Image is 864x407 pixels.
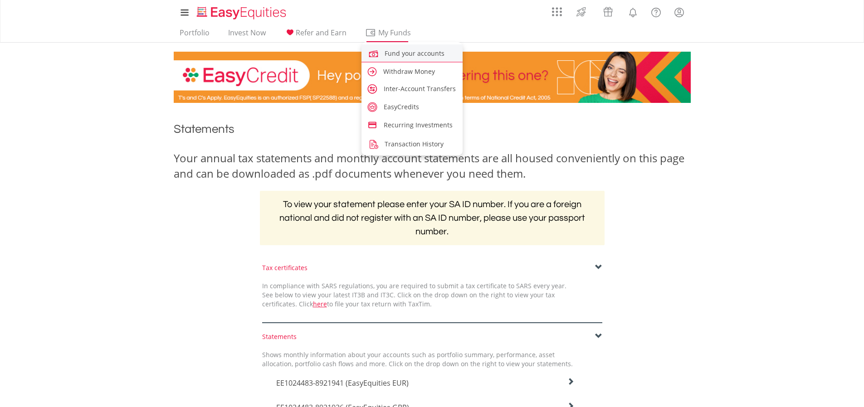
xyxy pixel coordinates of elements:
img: grid-menu-icon.svg [552,7,562,17]
a: Portfolio [176,28,213,42]
div: Statements [262,332,602,341]
h2: To view your statement please enter your SA ID number. If you are a foreign national and did not ... [260,191,605,245]
span: Recurring Investments [384,121,453,129]
a: caret-right.svg Withdraw Money [361,63,463,79]
div: Your annual tax statements and monthly account statements are all housed conveniently on this pag... [174,150,691,182]
img: caret-right.svg [366,66,378,78]
img: transaction-history.png [367,138,380,150]
a: account-transfer.svg Inter-Account Transfers [361,81,463,95]
a: My Profile [668,2,691,22]
span: Refer and Earn [296,28,347,38]
a: FAQ's and Support [644,2,668,20]
a: Home page [193,2,290,20]
span: Fund your accounts [385,49,444,58]
a: here [313,300,327,308]
span: Withdraw Money [383,67,435,76]
span: In compliance with SARS regulations, you are required to submit a tax certificate to SARS every y... [262,281,566,308]
span: Click to file your tax return with TaxTim. [299,300,432,308]
img: easy-credits.svg [367,102,377,112]
img: vouchers-v2.svg [600,5,615,19]
a: transaction-history.png Transaction History [361,135,463,152]
a: Invest Now [225,28,269,42]
div: Tax certificates [262,263,602,272]
span: My Funds [365,27,425,39]
a: Notifications [621,2,644,20]
span: Transaction History [385,140,444,148]
span: EasyCredits [384,102,419,111]
img: fund.svg [367,48,380,60]
a: fund.svg Fund your accounts [361,44,463,61]
a: credit-card.svg Recurring Investments [361,117,463,131]
span: Statements [174,123,234,135]
a: Refer and Earn [281,28,350,42]
span: Inter-Account Transfers [384,84,456,93]
img: account-transfer.svg [367,84,377,94]
a: Vouchers [595,2,621,19]
img: thrive-v2.svg [574,5,589,19]
img: EasyEquities_Logo.png [195,5,290,20]
div: Shows monthly information about your accounts such as portfolio summary, performance, asset alloc... [255,350,580,368]
a: easy-credits.svg EasyCredits [361,99,463,113]
img: credit-card.svg [367,120,377,130]
img: EasyCredit Promotion Banner [174,52,691,103]
a: AppsGrid [546,2,568,17]
span: EE1024483-8921941 (EasyEquities EUR) [276,378,409,388]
